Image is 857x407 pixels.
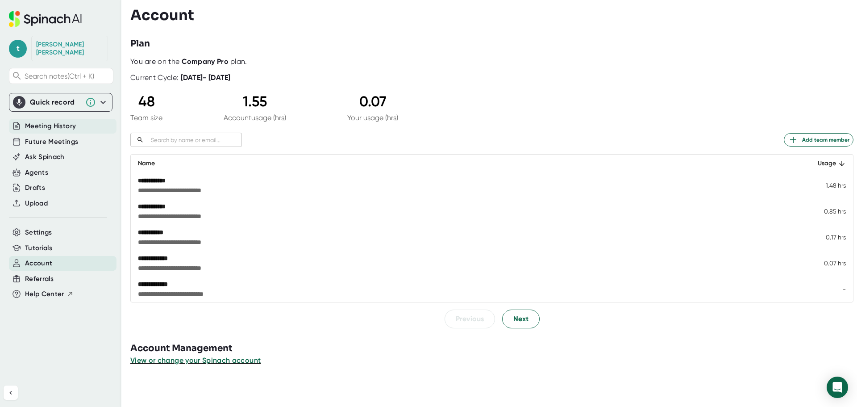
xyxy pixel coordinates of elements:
div: Quick record [30,98,81,107]
span: Previous [456,314,484,324]
div: Current Cycle: [130,73,231,82]
button: Agents [25,168,48,178]
span: t [9,40,27,58]
span: Help Center [25,289,64,299]
div: 48 [130,93,162,110]
span: Next [513,314,528,324]
button: Next [502,310,540,328]
span: View or change your Spinach account [130,356,261,365]
button: Account [25,258,52,269]
div: Your usage (hrs) [347,113,398,122]
div: Account usage (hrs) [224,113,286,122]
div: Name [138,158,791,169]
h3: Account [130,7,194,24]
button: Tutorials [25,243,52,253]
b: Company Pro [182,57,229,66]
div: Open Intercom Messenger [827,377,848,398]
button: View or change your Spinach account [130,355,261,366]
button: Add team member [784,133,853,147]
h3: Account Management [130,342,857,355]
td: - [798,276,853,302]
div: 1.55 [224,93,286,110]
td: 0.17 hrs [798,224,853,250]
button: Help Center [25,289,74,299]
input: Search by name or email... [147,135,242,145]
button: Ask Spinach [25,152,65,162]
td: 0.07 hrs [798,250,853,276]
button: Previous [445,310,495,328]
button: Meeting History [25,121,76,131]
span: Add team member [788,134,849,145]
h3: Plan [130,37,150,50]
button: Referrals [25,274,54,284]
div: Taylor Miller [36,41,103,56]
b: [DATE] - [DATE] [181,73,231,82]
button: Future Meetings [25,137,78,147]
td: 1.48 hrs [798,172,853,198]
div: 0.07 [347,93,398,110]
div: Usage [805,158,846,169]
div: Team size [130,113,162,122]
td: 0.85 hrs [798,198,853,224]
span: Search notes (Ctrl + K) [25,72,111,80]
button: Drafts [25,183,45,193]
div: You are on the plan. [130,57,853,66]
button: Upload [25,198,48,209]
button: Settings [25,227,52,238]
div: Quick record [13,93,108,111]
button: Collapse sidebar [4,386,18,400]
